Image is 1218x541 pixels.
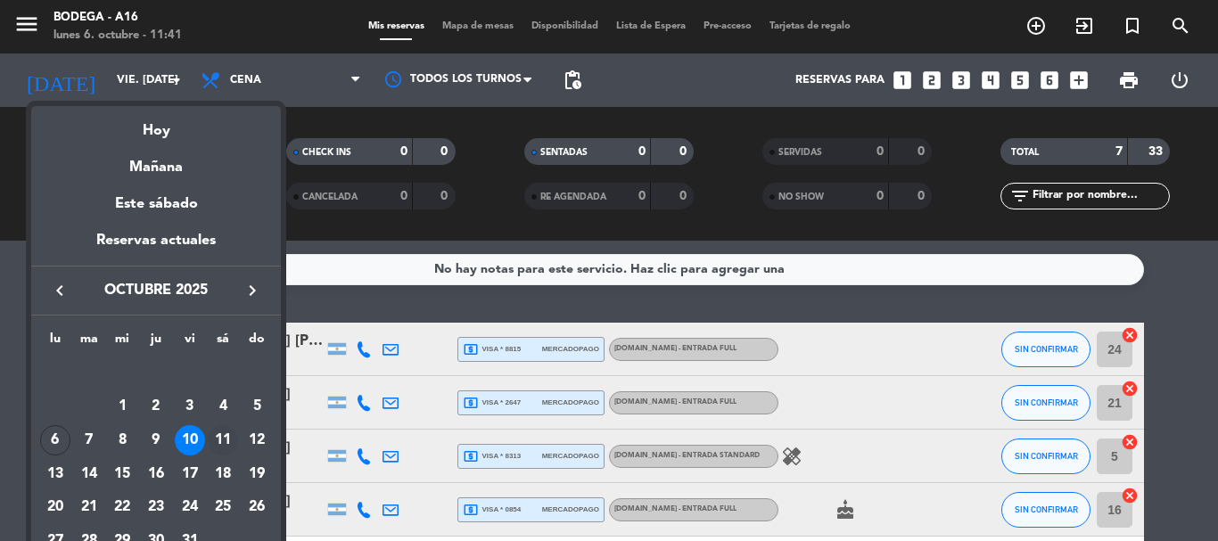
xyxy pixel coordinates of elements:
th: miércoles [105,329,139,357]
td: 10 de octubre de 2025 [173,423,207,457]
td: 23 de octubre de 2025 [139,491,173,525]
td: 9 de octubre de 2025 [139,423,173,457]
td: 6 de octubre de 2025 [38,423,72,457]
td: 19 de octubre de 2025 [240,457,274,491]
span: octubre 2025 [76,279,236,302]
div: 25 [208,493,238,523]
div: 13 [40,459,70,489]
td: 22 de octubre de 2025 [105,491,139,525]
div: 14 [74,459,104,489]
td: 5 de octubre de 2025 [240,390,274,424]
div: 18 [208,459,238,489]
td: 15 de octubre de 2025 [105,457,139,491]
th: jueves [139,329,173,357]
div: 5 [242,391,272,422]
td: 8 de octubre de 2025 [105,423,139,457]
td: 26 de octubre de 2025 [240,491,274,525]
div: 15 [107,459,137,489]
i: keyboard_arrow_left [49,280,70,301]
td: OCT. [38,357,274,390]
div: 10 [175,425,205,455]
td: 7 de octubre de 2025 [72,423,106,457]
th: sábado [207,329,241,357]
div: 21 [74,493,104,523]
div: 1 [107,391,137,422]
div: 17 [175,459,205,489]
td: 12 de octubre de 2025 [240,423,274,457]
td: 18 de octubre de 2025 [207,457,241,491]
button: keyboard_arrow_right [236,279,268,302]
div: 19 [242,459,272,489]
td: 2 de octubre de 2025 [139,390,173,424]
td: 3 de octubre de 2025 [173,390,207,424]
td: 13 de octubre de 2025 [38,457,72,491]
button: keyboard_arrow_left [44,279,76,302]
th: lunes [38,329,72,357]
div: Hoy [31,106,281,143]
div: Mañana [31,143,281,179]
td: 16 de octubre de 2025 [139,457,173,491]
i: keyboard_arrow_right [242,280,263,301]
div: 8 [107,425,137,455]
td: 20 de octubre de 2025 [38,491,72,525]
div: 23 [141,493,171,523]
div: 2 [141,391,171,422]
div: 24 [175,493,205,523]
div: 3 [175,391,205,422]
td: 25 de octubre de 2025 [207,491,241,525]
div: 9 [141,425,171,455]
div: 12 [242,425,272,455]
div: 7 [74,425,104,455]
td: 11 de octubre de 2025 [207,423,241,457]
td: 24 de octubre de 2025 [173,491,207,525]
th: viernes [173,329,207,357]
div: 4 [208,391,238,422]
div: 20 [40,493,70,523]
div: 6 [40,425,70,455]
th: domingo [240,329,274,357]
div: 26 [242,493,272,523]
div: 11 [208,425,238,455]
td: 17 de octubre de 2025 [173,457,207,491]
div: Este sábado [31,179,281,229]
td: 14 de octubre de 2025 [72,457,106,491]
div: 16 [141,459,171,489]
th: martes [72,329,106,357]
td: 1 de octubre de 2025 [105,390,139,424]
div: Reservas actuales [31,229,281,266]
div: 22 [107,493,137,523]
td: 21 de octubre de 2025 [72,491,106,525]
td: 4 de octubre de 2025 [207,390,241,424]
